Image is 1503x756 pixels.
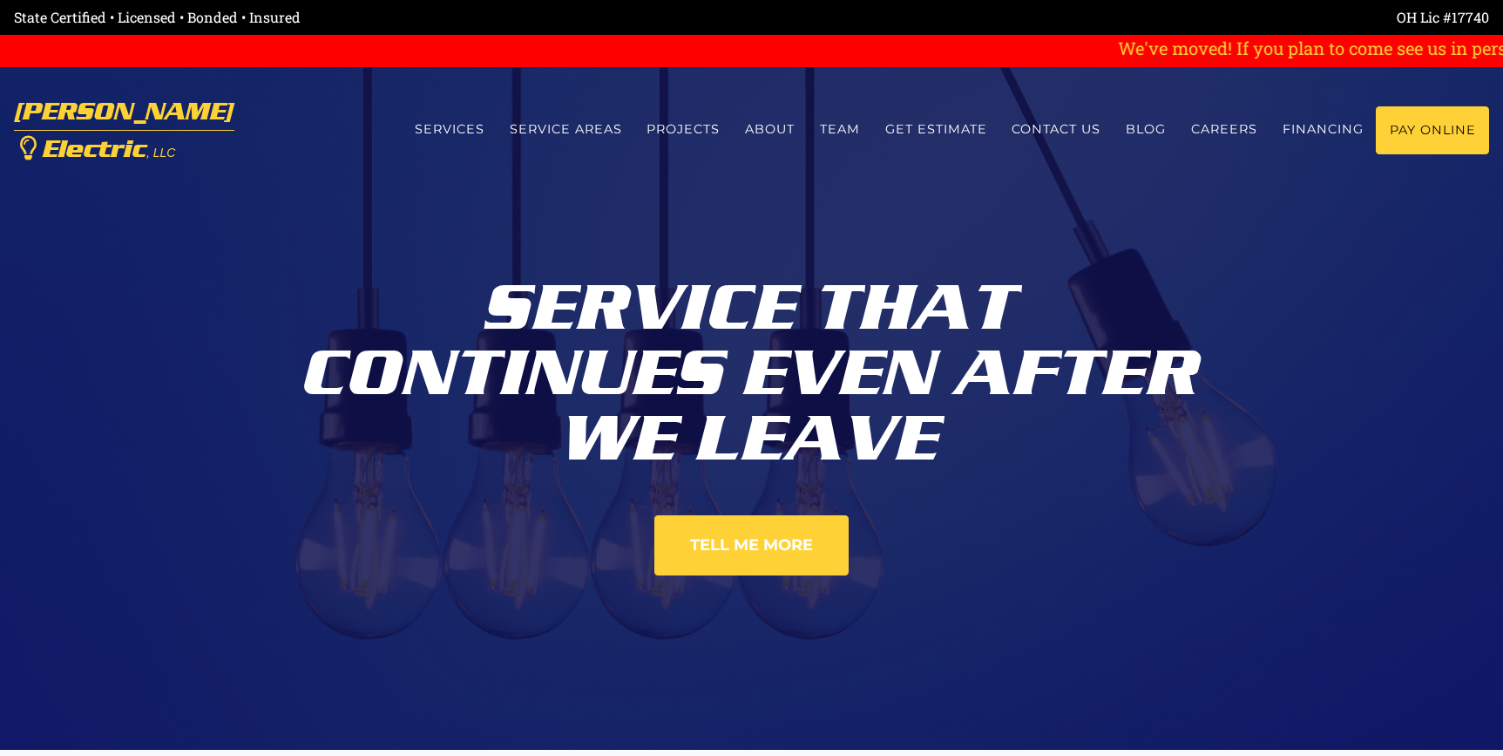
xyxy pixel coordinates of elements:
[402,106,497,153] a: Services
[733,106,808,153] a: About
[146,146,175,160] span: , LLC
[654,515,849,576] a: Tell Me More
[999,106,1114,153] a: Contact us
[752,7,1490,28] div: OH Lic #17740
[14,7,752,28] div: State Certified • Licensed • Bonded • Insured
[1269,106,1376,153] a: Financing
[14,89,234,172] a: [PERSON_NAME] Electric, LLC
[497,106,634,153] a: Service Areas
[872,106,999,153] a: Get estimate
[268,262,1236,472] div: Service That Continues Even After We Leave
[1179,106,1270,153] a: Careers
[1376,106,1489,154] a: Pay Online
[634,106,733,153] a: Projects
[1114,106,1179,153] a: Blog
[808,106,873,153] a: Team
